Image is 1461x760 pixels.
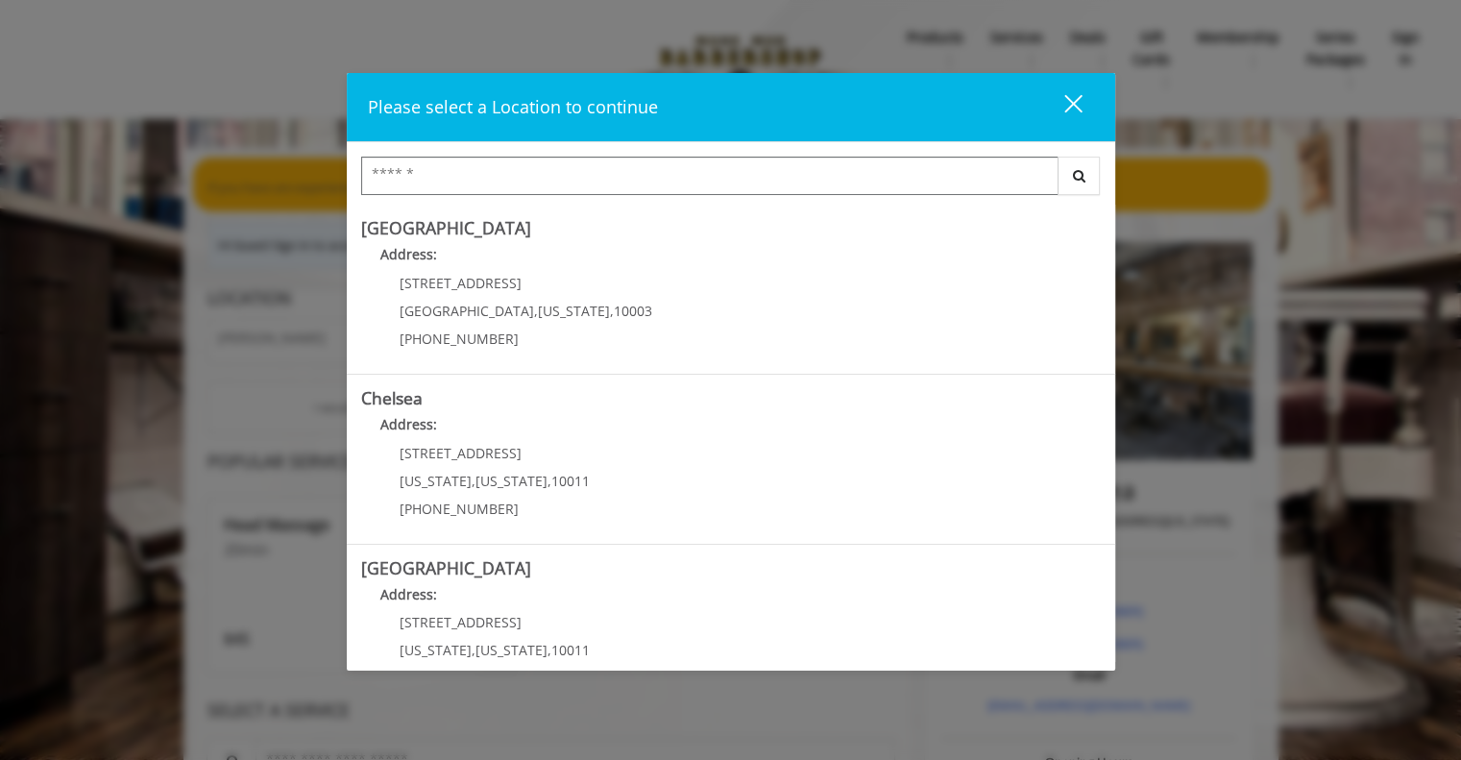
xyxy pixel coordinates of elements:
[380,585,437,603] b: Address:
[361,157,1101,205] div: Center Select
[380,415,437,433] b: Address:
[368,95,658,118] span: Please select a Location to continue
[610,302,614,320] span: ,
[400,613,522,631] span: [STREET_ADDRESS]
[548,641,551,659] span: ,
[361,556,531,579] b: [GEOGRAPHIC_DATA]
[380,245,437,263] b: Address:
[361,157,1059,195] input: Search Center
[472,472,475,490] span: ,
[1029,87,1094,127] button: close dialog
[551,472,590,490] span: 10011
[548,472,551,490] span: ,
[614,302,652,320] span: 10003
[538,302,610,320] span: [US_STATE]
[400,472,472,490] span: [US_STATE]
[400,500,519,518] span: [PHONE_NUMBER]
[400,641,472,659] span: [US_STATE]
[534,302,538,320] span: ,
[361,216,531,239] b: [GEOGRAPHIC_DATA]
[551,641,590,659] span: 10011
[475,641,548,659] span: [US_STATE]
[475,472,548,490] span: [US_STATE]
[400,302,534,320] span: [GEOGRAPHIC_DATA]
[1042,93,1081,122] div: close dialog
[472,641,475,659] span: ,
[400,330,519,348] span: [PHONE_NUMBER]
[400,444,522,462] span: [STREET_ADDRESS]
[1068,169,1090,183] i: Search button
[361,386,423,409] b: Chelsea
[400,274,522,292] span: [STREET_ADDRESS]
